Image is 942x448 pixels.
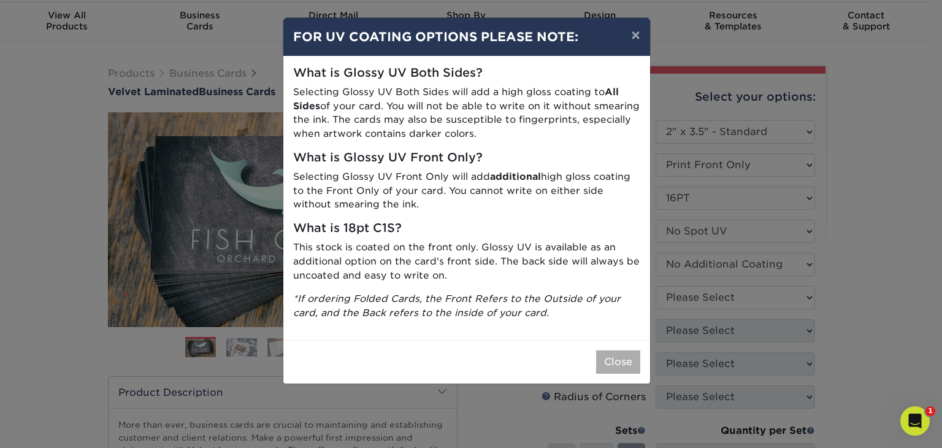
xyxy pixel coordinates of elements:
[293,151,640,165] h5: What is Glossy UV Front Only?
[621,18,649,52] button: ×
[293,28,640,46] h4: FOR UV COATING OPTIONS PLEASE NOTE:
[900,406,930,436] iframe: Intercom live chat
[293,86,619,112] strong: All Sides
[293,222,640,236] h5: What is 18pt C1S?
[293,85,640,141] p: Selecting Glossy UV Both Sides will add a high gloss coating to of your card. You will not be abl...
[293,293,621,319] i: *If ordering Folded Cards, the Front Refers to the Outside of your card, and the Back refers to t...
[293,66,640,80] h5: What is Glossy UV Both Sides?
[293,241,640,282] p: This stock is coated on the front only. Glossy UV is available as an additional option on the car...
[293,170,640,212] p: Selecting Glossy UV Front Only will add high gloss coating to the Front Only of your card. You ca...
[596,350,640,374] button: Close
[925,406,935,416] span: 1
[490,171,541,182] strong: additional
